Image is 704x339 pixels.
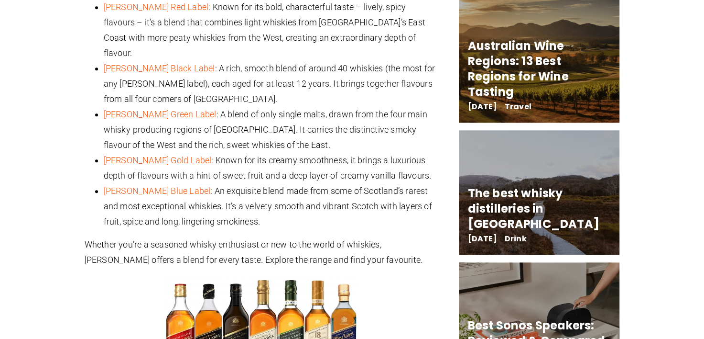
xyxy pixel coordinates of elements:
[467,185,599,232] a: The best whisky distilleries in [GEOGRAPHIC_DATA]
[104,63,215,73] a: [PERSON_NAME] Black Label
[467,38,568,100] a: Australian Wine Regions: 13 Best Regions for Wine Tasting
[104,186,211,196] a: [PERSON_NAME] Blue Label
[467,103,497,110] span: [DATE]
[467,236,497,242] span: [DATE]
[104,109,217,119] a: [PERSON_NAME] Green Label
[104,183,438,229] li: : An exquisite blend made from some of Scotland’s rarest and most exceptional whiskies. It’s a ve...
[85,237,438,268] p: Whether you’re a seasoned whisky enthusiast or new to the world of whiskies, [PERSON_NAME] offers...
[104,153,438,183] li: : Known for its creamy smoothness, it brings a luxurious depth of flavours with a hint of sweet f...
[104,155,212,165] a: [PERSON_NAME] Gold Label
[104,107,438,153] li: : A blend of only single malts, drawn from the four main whisky-producing regions of [GEOGRAPHIC_...
[104,61,438,107] li: : A rich, smooth blend of around 40 whiskies (the most for any [PERSON_NAME] label), each aged fo...
[505,233,527,244] a: Drink
[104,2,209,12] a: [PERSON_NAME] Red Label
[505,101,531,112] a: Travel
